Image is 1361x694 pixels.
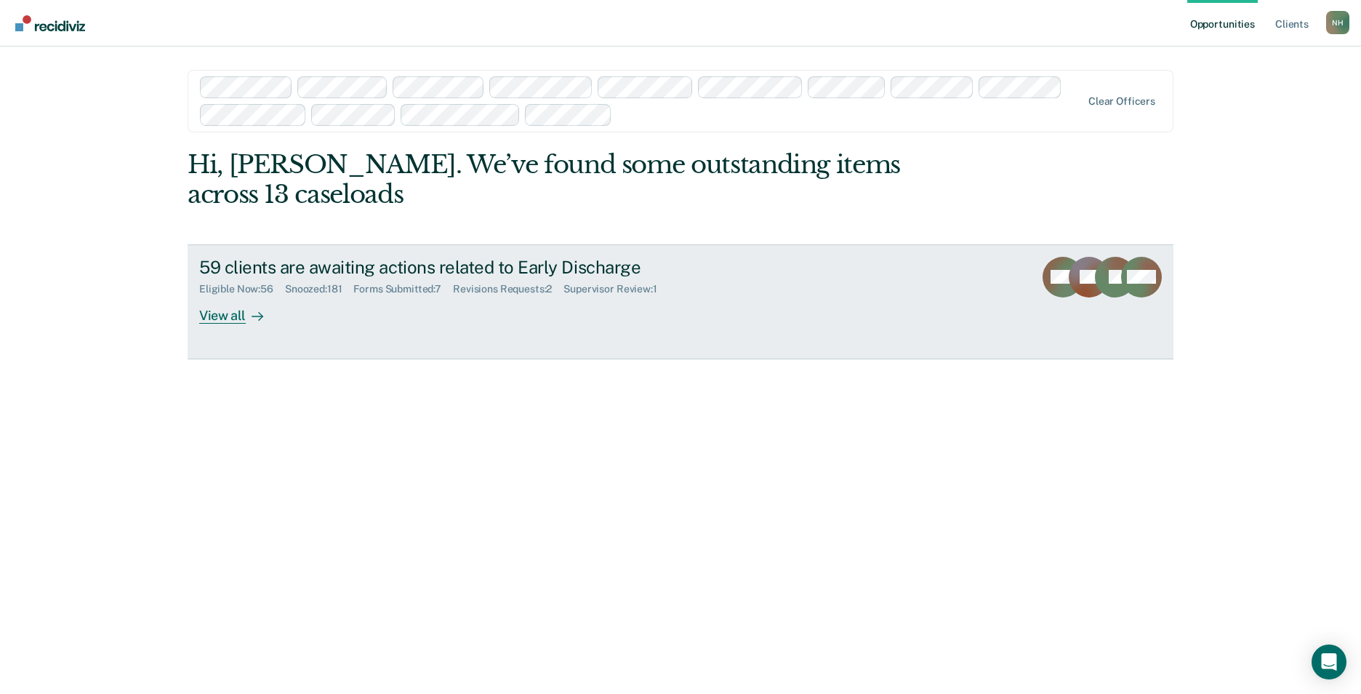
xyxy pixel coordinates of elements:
div: 59 clients are awaiting actions related to Early Discharge [199,257,710,278]
div: Supervisor Review : 1 [563,283,668,295]
div: View all [199,295,281,324]
div: Clear officers [1088,95,1155,108]
div: Hi, [PERSON_NAME]. We’ve found some outstanding items across 13 caseloads [188,150,976,210]
div: Eligible Now : 56 [199,283,285,295]
div: Revisions Requests : 2 [453,283,563,295]
div: Snoozed : 181 [285,283,354,295]
img: Recidiviz [15,15,85,31]
div: Open Intercom Messenger [1312,645,1346,679]
div: Forms Submitted : 7 [353,283,453,295]
div: N H [1326,11,1349,34]
button: Profile dropdown button [1326,11,1349,34]
a: 59 clients are awaiting actions related to Early DischargeEligible Now:56Snoozed:181Forms Submitt... [188,244,1173,359]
